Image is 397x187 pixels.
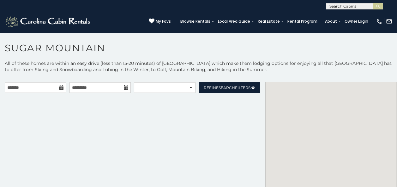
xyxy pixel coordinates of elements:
[5,15,92,28] img: White-1-2.png
[215,17,253,26] a: Local Area Guide
[284,17,321,26] a: Rental Program
[219,85,235,90] span: Search
[204,85,250,90] span: Refine Filters
[255,17,283,26] a: Real Estate
[199,82,260,93] a: RefineSearchFilters
[177,17,214,26] a: Browse Rentals
[376,18,382,25] img: phone-regular-white.png
[149,18,171,25] a: My Favs
[341,17,371,26] a: Owner Login
[322,17,340,26] a: About
[386,18,392,25] img: mail-regular-white.png
[156,19,171,24] span: My Favs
